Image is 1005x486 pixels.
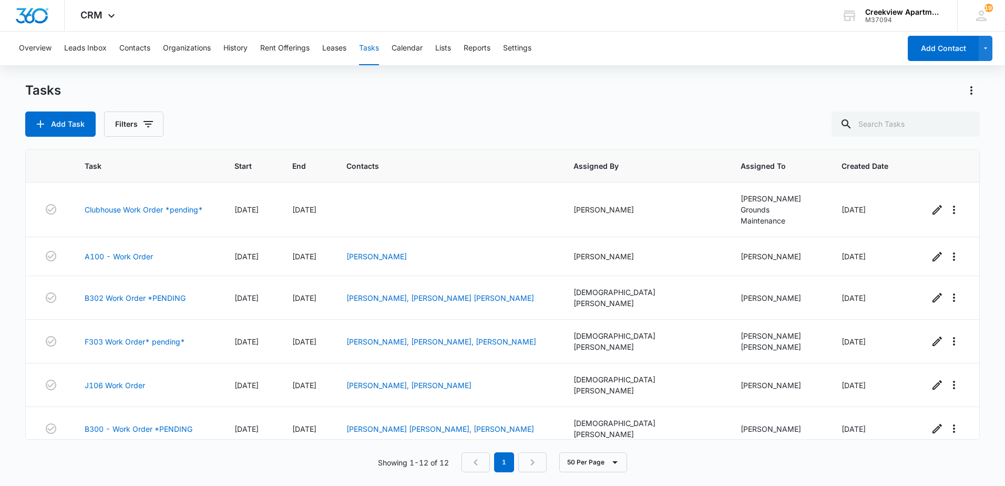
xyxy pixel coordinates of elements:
[392,32,423,65] button: Calendar
[85,251,153,262] a: A100 - Work Order
[741,292,816,303] div: [PERSON_NAME]
[741,193,816,204] div: [PERSON_NAME]
[234,424,259,433] span: [DATE]
[832,112,980,137] input: Search Tasks
[573,330,715,352] div: [DEMOGRAPHIC_DATA][PERSON_NAME]
[842,160,888,171] span: Created Date
[985,4,993,12] div: notifications count
[573,251,715,262] div: [PERSON_NAME]
[292,293,316,302] span: [DATE]
[573,418,715,440] div: [DEMOGRAPHIC_DATA][PERSON_NAME]
[223,32,248,65] button: History
[19,32,52,65] button: Overview
[908,36,979,61] button: Add Contact
[292,337,316,346] span: [DATE]
[741,330,816,341] div: [PERSON_NAME]
[741,204,816,226] div: Grounds Maintenance
[346,337,536,346] a: [PERSON_NAME], [PERSON_NAME], [PERSON_NAME]
[842,424,866,433] span: [DATE]
[25,83,61,98] h1: Tasks
[503,32,531,65] button: Settings
[985,4,993,12] span: 191
[462,452,547,472] nav: Pagination
[85,380,145,391] a: J106 Work Order
[234,252,259,261] span: [DATE]
[80,9,102,21] span: CRM
[25,112,96,137] button: Add Task
[494,452,514,472] em: 1
[292,160,306,171] span: End
[559,452,627,472] button: 50 Per Page
[573,160,700,171] span: Assigned By
[163,32,211,65] button: Organizations
[85,423,192,434] a: B300 - Work Order *PENDING
[741,160,801,171] span: Assigned To
[346,252,407,261] a: [PERSON_NAME]
[322,32,346,65] button: Leases
[963,82,980,99] button: Actions
[234,337,259,346] span: [DATE]
[842,381,866,390] span: [DATE]
[865,8,942,16] div: account name
[292,252,316,261] span: [DATE]
[64,32,107,65] button: Leads Inbox
[573,374,715,396] div: [DEMOGRAPHIC_DATA][PERSON_NAME]
[346,381,471,390] a: [PERSON_NAME], [PERSON_NAME]
[260,32,310,65] button: Rent Offerings
[346,293,534,302] a: [PERSON_NAME], [PERSON_NAME] [PERSON_NAME]
[104,112,163,137] button: Filters
[359,32,379,65] button: Tasks
[234,381,259,390] span: [DATE]
[234,293,259,302] span: [DATE]
[865,16,942,24] div: account id
[842,293,866,302] span: [DATE]
[85,292,186,303] a: B302 Work Order *PENDING
[741,380,816,391] div: [PERSON_NAME]
[346,160,533,171] span: Contacts
[346,424,534,433] a: [PERSON_NAME] [PERSON_NAME], [PERSON_NAME]
[378,457,449,468] p: Showing 1-12 of 12
[234,160,252,171] span: Start
[842,205,866,214] span: [DATE]
[842,252,866,261] span: [DATE]
[234,205,259,214] span: [DATE]
[842,337,866,346] span: [DATE]
[741,341,816,352] div: [PERSON_NAME]
[464,32,490,65] button: Reports
[741,423,816,434] div: [PERSON_NAME]
[85,160,194,171] span: Task
[85,336,185,347] a: F303 Work Order* pending*
[292,381,316,390] span: [DATE]
[573,204,715,215] div: [PERSON_NAME]
[435,32,451,65] button: Lists
[292,424,316,433] span: [DATE]
[119,32,150,65] button: Contacts
[573,287,715,309] div: [DEMOGRAPHIC_DATA][PERSON_NAME]
[741,251,816,262] div: [PERSON_NAME]
[292,205,316,214] span: [DATE]
[85,204,203,215] a: Clubhouse Work Order *pending*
